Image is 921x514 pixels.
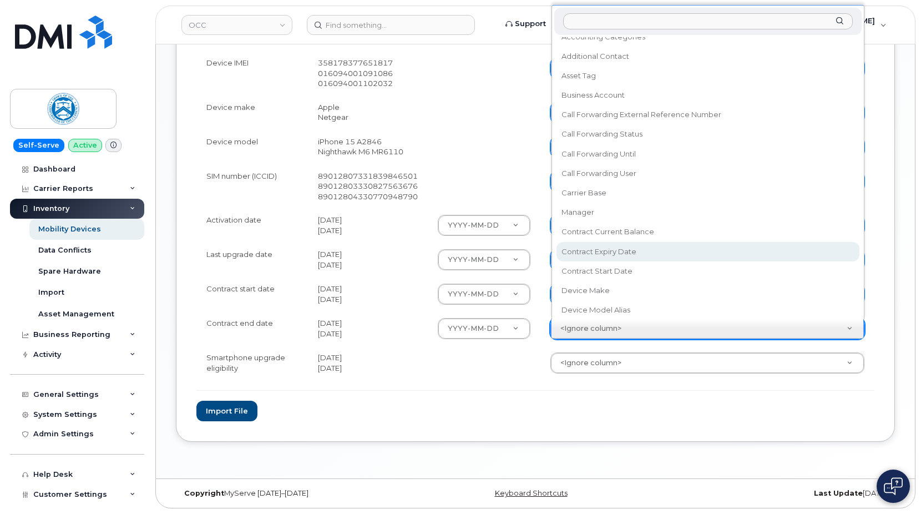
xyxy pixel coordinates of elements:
div: Contract Start Date [558,263,858,280]
div: Contract Expiry Date [558,243,858,260]
div: Business Account [558,87,858,104]
div: Device Make [558,282,858,299]
div: Call Forwarding Until [558,145,858,163]
div: Call Forwarding Status [558,126,858,143]
div: Asset Tag [558,67,858,84]
div: Carrier Base [558,184,858,201]
div: Manager [558,204,858,221]
div: Additional Contact [558,48,858,65]
div: Call Forwarding User [558,165,858,182]
div: Call Forwarding External Reference Number [558,107,858,124]
div: Accounting Categories [558,28,858,46]
img: Open chat [884,477,903,495]
div: Device Model Alias [558,301,858,319]
div: Contract Current Balance [558,224,858,241]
